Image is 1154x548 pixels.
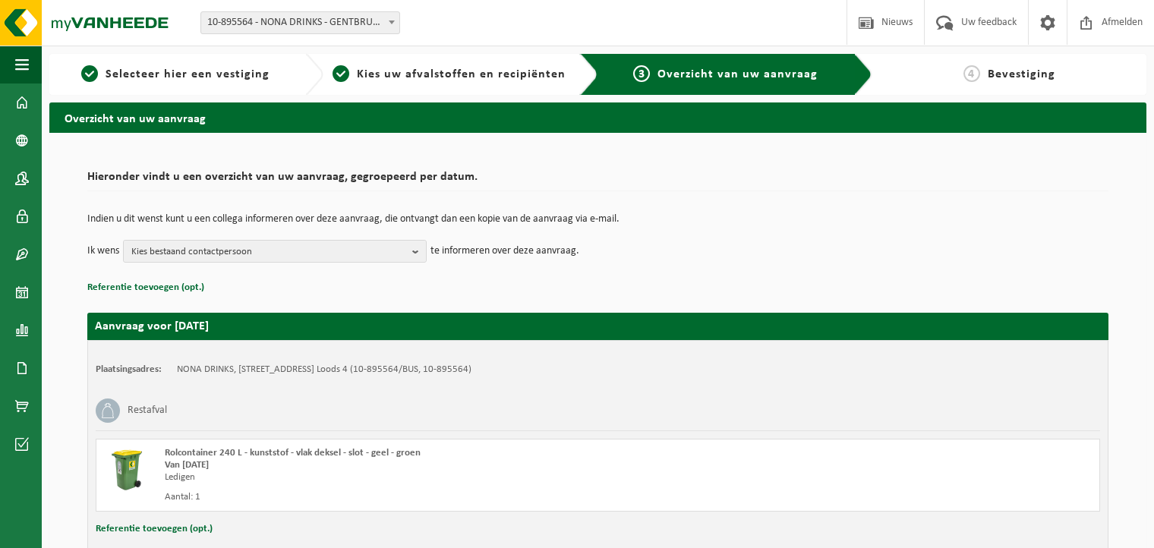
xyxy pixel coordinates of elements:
[988,68,1055,80] span: Bevestiging
[49,102,1146,132] h2: Overzicht van uw aanvraag
[87,278,204,298] button: Referentie toevoegen (opt.)
[165,471,659,483] div: Ledigen
[87,214,1108,225] p: Indien u dit wenst kunt u een collega informeren over deze aanvraag, die ontvangt dan een kopie v...
[95,320,209,332] strong: Aanvraag voor [DATE]
[165,460,209,470] strong: Van [DATE]
[57,65,293,83] a: 1Selecteer hier een vestiging
[177,364,471,376] td: NONA DRINKS, [STREET_ADDRESS] Loods 4 (10-895564/BUS, 10-895564)
[200,11,400,34] span: 10-895564 - NONA DRINKS - GENTBRUGGE
[357,68,566,80] span: Kies uw afvalstoffen en recipiënten
[104,447,150,493] img: WB-0240-HPE-GN-51.png
[333,65,349,82] span: 2
[165,491,659,503] div: Aantal: 1
[963,65,980,82] span: 4
[87,171,1108,191] h2: Hieronder vindt u een overzicht van uw aanvraag, gegroepeerd per datum.
[165,448,421,458] span: Rolcontainer 240 L - kunststof - vlak deksel - slot - geel - groen
[201,12,399,33] span: 10-895564 - NONA DRINKS - GENTBRUGGE
[128,398,167,423] h3: Restafval
[81,65,98,82] span: 1
[87,240,119,263] p: Ik wens
[430,240,579,263] p: te informeren over deze aanvraag.
[131,241,406,263] span: Kies bestaand contactpersoon
[106,68,270,80] span: Selecteer hier een vestiging
[657,68,818,80] span: Overzicht van uw aanvraag
[123,240,427,263] button: Kies bestaand contactpersoon
[633,65,650,82] span: 3
[8,515,254,548] iframe: chat widget
[96,364,162,374] strong: Plaatsingsadres:
[331,65,567,83] a: 2Kies uw afvalstoffen en recipiënten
